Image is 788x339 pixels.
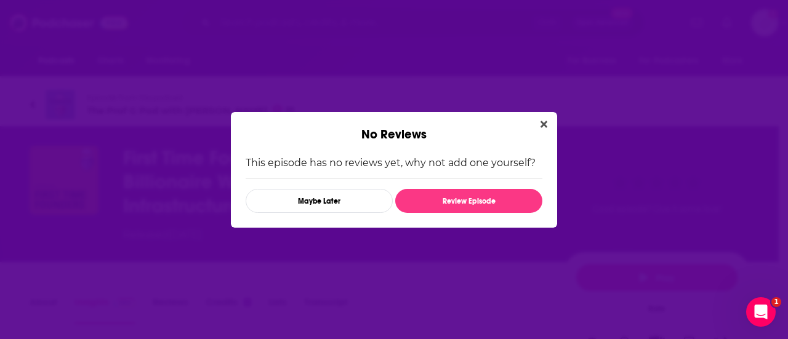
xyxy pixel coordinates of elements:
[771,297,781,307] span: 1
[746,297,776,327] iframe: Intercom live chat
[231,112,557,142] div: No Reviews
[246,189,393,213] button: Maybe Later
[395,189,542,213] button: Review Episode
[246,157,542,169] p: This episode has no reviews yet, why not add one yourself?
[536,117,552,132] button: Close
